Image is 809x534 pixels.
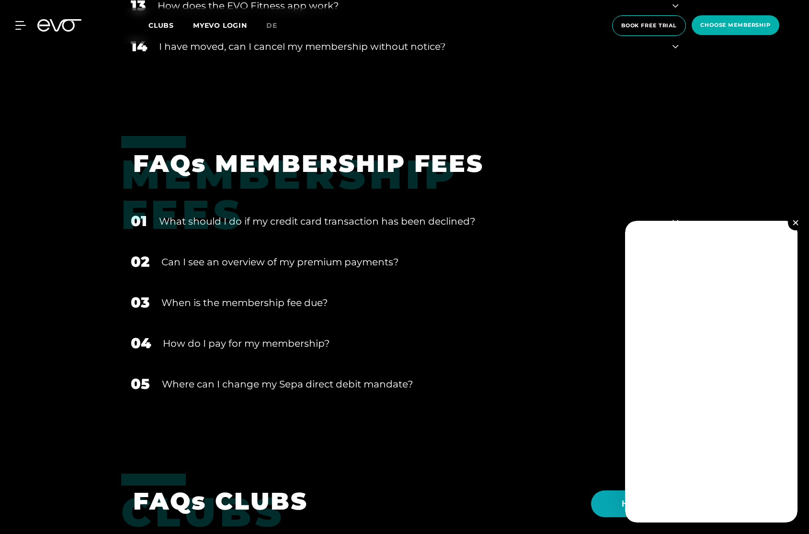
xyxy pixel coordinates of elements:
[266,21,277,30] span: de
[131,251,149,273] div: 02
[591,490,790,517] button: Hi Athlete! What would you like to do?
[133,148,664,179] h1: FAQs MEMBERSHIP FEES
[148,21,174,30] span: Clubs
[159,214,661,228] div: What should I do if my credit card transaction has been declined?
[700,21,771,29] span: choose membership
[621,22,677,30] span: book free trial
[148,21,193,30] a: Clubs
[131,373,150,395] div: 05
[163,336,661,351] div: How do I pay for my membership?
[793,220,798,225] img: close.svg
[161,255,661,269] div: Can I see an overview of my premium payments?
[161,295,661,310] div: When is the membership fee due?
[622,498,778,511] span: Hi Athlete! What would you like to do?
[131,332,151,354] div: 04
[133,486,664,517] h1: FAQs CLUBS
[131,210,147,232] div: 01
[193,21,247,30] a: MYEVO LOGIN
[131,292,149,313] div: 03
[162,377,661,391] div: Where can I change my Sepa direct debit mandate?
[609,15,689,36] a: book free trial
[689,15,782,36] a: choose membership
[266,20,289,31] a: de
